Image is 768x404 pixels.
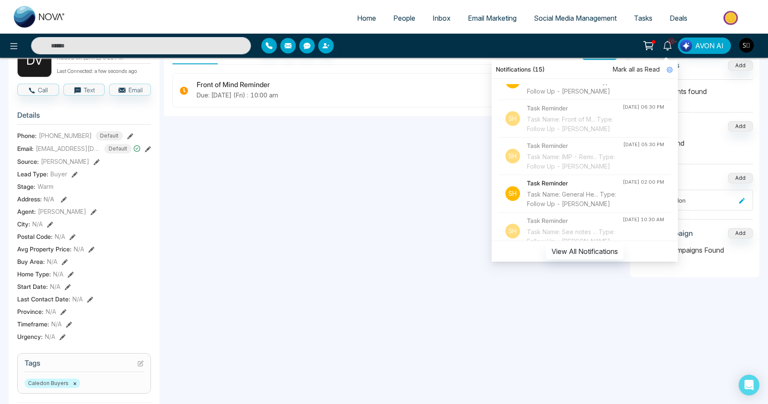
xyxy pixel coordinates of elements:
span: Deals [670,14,687,22]
button: AVON AI [678,38,731,54]
span: Inbox [433,14,451,22]
span: Caledon Buyers [25,379,80,388]
a: People [385,10,424,26]
span: AVON AI [695,41,724,51]
span: City : [17,219,30,229]
button: Add [728,228,753,238]
img: Market-place.gif [700,8,763,28]
a: Inbox [424,10,459,26]
span: Start Date : [17,282,48,291]
button: Add [728,121,753,132]
span: N/A [55,232,65,241]
button: View All Notifications [546,243,624,260]
span: N/A [74,244,84,254]
span: Buyer [50,169,67,179]
span: Social Media Management [534,14,617,22]
img: Lead Flow [680,40,692,52]
div: Open Intercom Messenger [739,375,759,395]
h4: Task Reminder [527,141,623,150]
span: Default [96,131,123,141]
span: Province : [17,307,44,316]
a: View All Notifications [546,247,624,254]
h3: Details [17,111,151,124]
a: Deals [661,10,696,26]
span: N/A [47,257,57,266]
span: Avg Property Price : [17,244,72,254]
div: D V [17,43,52,77]
p: Due: [DATE] (Fri) : 10:00 am [197,91,598,100]
button: Email [109,84,151,96]
p: No deals found [636,138,753,148]
span: [PERSON_NAME] [41,157,89,166]
span: [PERSON_NAME] [38,207,86,216]
a: 10+ [657,38,678,53]
span: [EMAIL_ADDRESS][DOMAIN_NAME] [36,144,100,153]
button: Call [17,84,59,96]
span: N/A [50,282,60,291]
div: [DATE] 06:30 PM [623,103,664,111]
div: [DATE] 10:30 AM [623,216,664,223]
span: Buy Area : [17,257,45,266]
div: Socials Caledon [641,196,736,205]
span: Email: [17,144,34,153]
span: Urgency : [17,332,43,341]
div: Task Name: IMP - Remi... Type: Follow Up - [PERSON_NAME] [527,152,623,171]
p: Sh [505,186,520,201]
span: Tasks [634,14,652,22]
p: Added on [DATE] 5:28 PM [57,54,151,62]
span: N/A [53,269,63,279]
p: Sh [505,224,520,238]
div: Task Name: General He... Type: Follow Up - [PERSON_NAME] [527,190,623,209]
div: Notifications (15) [492,60,678,79]
h3: Tags [25,359,144,372]
h4: Task Reminder [527,216,623,225]
span: N/A [72,294,83,304]
span: Lead Type: [17,169,48,179]
span: N/A [45,332,55,341]
a: Home [348,10,385,26]
p: No Smart Campaigns Found [636,245,753,255]
img: Nova CRM Logo [14,6,66,28]
a: Tasks [625,10,661,26]
button: Text [63,84,105,96]
span: Address: [17,194,54,204]
img: User Avatar [739,38,754,53]
button: × [73,379,77,387]
span: Timeframe : [17,319,49,329]
button: Add [728,173,753,183]
span: 10+ [668,38,675,45]
span: N/A [32,219,43,229]
span: Agent: [17,207,36,216]
p: Last Connected: a few seconds ago [57,66,151,75]
span: Home [357,14,376,22]
div: [DATE] 05:30 PM [623,141,664,148]
h4: Task Reminder [527,103,623,113]
span: Mark all as Read [613,65,660,74]
div: Task Name: Front of M... Type: Follow Up - [PERSON_NAME] [527,115,623,134]
span: N/A [51,319,62,329]
div: [DATE] 02:00 PM [623,179,664,186]
div: Task Name: Last Touch... Type: Follow Up - [PERSON_NAME] [527,77,623,96]
p: No attachments found [636,80,753,97]
div: Task Name: See notes ... Type: Follow Up - [PERSON_NAME] [527,227,623,246]
button: Add [728,60,753,71]
p: Sh [505,149,520,163]
span: [PHONE_NUMBER] [39,131,92,140]
span: Home Type : [17,269,51,279]
span: People [393,14,415,22]
h3: Front of Mind Reminder [197,81,598,89]
span: Default [104,144,132,153]
a: Email Marketing [459,10,525,26]
span: Stage: [17,182,35,191]
a: Social Media Management [525,10,625,26]
span: Add [728,61,753,69]
span: N/A [46,307,56,316]
h4: Task Reminder [527,179,623,188]
span: Source: [17,157,39,166]
span: Warm [38,182,53,191]
span: Email Marketing [468,14,517,22]
p: Sh [505,111,520,126]
span: Postal Code : [17,232,53,241]
span: Last Contact Date : [17,294,70,304]
span: Phone: [17,131,37,140]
